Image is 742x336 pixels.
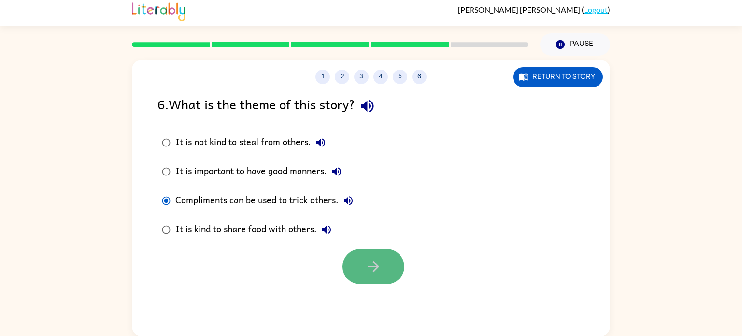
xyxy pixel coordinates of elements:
[317,220,336,239] button: It is kind to share food with others.
[458,5,610,14] div: ( )
[393,70,407,84] button: 5
[175,162,346,181] div: It is important to have good manners.
[175,191,358,210] div: Compliments can be used to trick others.
[157,94,585,118] div: 6 . What is the theme of this story?
[458,5,582,14] span: [PERSON_NAME] [PERSON_NAME]
[354,70,369,84] button: 3
[175,133,330,152] div: It is not kind to steal from others.
[373,70,388,84] button: 4
[311,133,330,152] button: It is not kind to steal from others.
[335,70,349,84] button: 2
[175,220,336,239] div: It is kind to share food with others.
[513,67,603,87] button: Return to story
[327,162,346,181] button: It is important to have good manners.
[540,33,610,56] button: Pause
[339,191,358,210] button: Compliments can be used to trick others.
[412,70,427,84] button: 6
[315,70,330,84] button: 1
[584,5,608,14] a: Logout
